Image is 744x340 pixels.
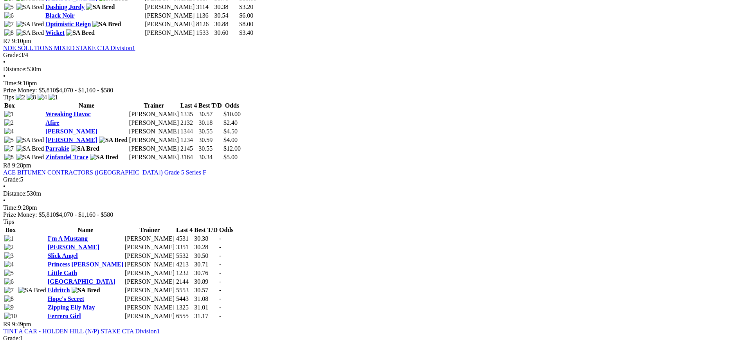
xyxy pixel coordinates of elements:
[198,136,222,144] td: 30.59
[180,110,197,118] td: 1335
[45,21,91,27] a: Optimistic Reign
[48,252,78,259] a: Slick Angel
[4,304,14,311] img: 9
[4,278,14,285] img: 6
[124,295,175,303] td: [PERSON_NAME]
[180,102,197,110] th: Last 4
[129,119,179,127] td: [PERSON_NAME]
[47,226,124,234] th: Name
[16,154,44,161] img: SA Bred
[129,128,179,135] td: [PERSON_NAME]
[144,20,195,28] td: [PERSON_NAME]
[219,261,221,268] span: -
[5,227,16,233] span: Box
[124,278,175,286] td: [PERSON_NAME]
[3,162,11,169] span: R8
[219,278,221,285] span: -
[16,4,44,11] img: SA Bred
[3,218,14,225] span: Tips
[176,304,193,311] td: 1325
[4,145,14,152] img: 7
[4,137,14,144] img: 5
[198,145,222,153] td: 30.55
[176,235,193,243] td: 4531
[4,261,14,268] img: 4
[198,128,222,135] td: 30.55
[198,102,222,110] th: Best T/D
[223,145,241,152] span: $12.00
[194,304,218,311] td: 31.01
[3,190,27,197] span: Distance:
[4,244,14,251] img: 2
[4,4,14,11] img: 5
[194,243,218,251] td: 30.28
[194,269,218,277] td: 30.76
[239,21,253,27] span: $8.00
[144,3,195,11] td: [PERSON_NAME]
[3,204,741,211] div: 9:28pm
[144,29,195,37] td: [PERSON_NAME]
[219,304,221,311] span: -
[194,226,218,234] th: Best T/D
[124,226,175,234] th: Trainer
[180,145,197,153] td: 2145
[56,211,113,218] span: $4,070 - $1,160 - $580
[198,110,222,118] td: 30.57
[38,94,47,101] img: 4
[223,154,238,160] span: $5.00
[129,153,179,161] td: [PERSON_NAME]
[124,269,175,277] td: [PERSON_NAME]
[3,52,741,59] div: 3/4
[92,21,121,28] img: SA Bred
[176,261,193,268] td: 4213
[12,162,31,169] span: 9:28pm
[86,4,115,11] img: SA Bred
[12,321,31,327] span: 9:49pm
[223,102,241,110] th: Odds
[16,21,44,28] img: SA Bred
[3,59,5,65] span: •
[124,243,175,251] td: [PERSON_NAME]
[3,66,27,72] span: Distance:
[4,313,17,320] img: 10
[4,102,15,109] span: Box
[194,261,218,268] td: 30.71
[176,252,193,260] td: 5532
[4,287,14,294] img: 7
[198,119,222,127] td: 30.18
[4,12,14,19] img: 6
[48,278,115,285] a: [GEOGRAPHIC_DATA]
[129,110,179,118] td: [PERSON_NAME]
[223,119,238,126] span: $2.40
[3,204,18,211] span: Time:
[3,183,5,190] span: •
[176,226,193,234] th: Last 4
[71,145,99,152] img: SA Bred
[3,73,5,79] span: •
[219,313,221,319] span: -
[3,66,741,73] div: 530m
[45,145,69,152] a: Parrakie
[219,244,221,250] span: -
[4,29,14,36] img: 8
[194,235,218,243] td: 30.38
[4,270,14,277] img: 5
[45,29,65,36] a: Wicket
[3,80,18,86] span: Time:
[194,295,218,303] td: 31.08
[18,287,46,294] img: SA Bred
[180,128,197,135] td: 1344
[176,269,193,277] td: 1232
[124,286,175,294] td: [PERSON_NAME]
[129,102,179,110] th: Trainer
[45,111,90,117] a: Wreaking Havoc
[194,312,218,320] td: 31.17
[194,278,218,286] td: 30.89
[196,20,213,28] td: 8126
[223,137,238,143] span: $4.00
[176,312,193,320] td: 6555
[194,252,218,260] td: 30.50
[124,261,175,268] td: [PERSON_NAME]
[4,21,14,28] img: 7
[3,190,741,197] div: 530m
